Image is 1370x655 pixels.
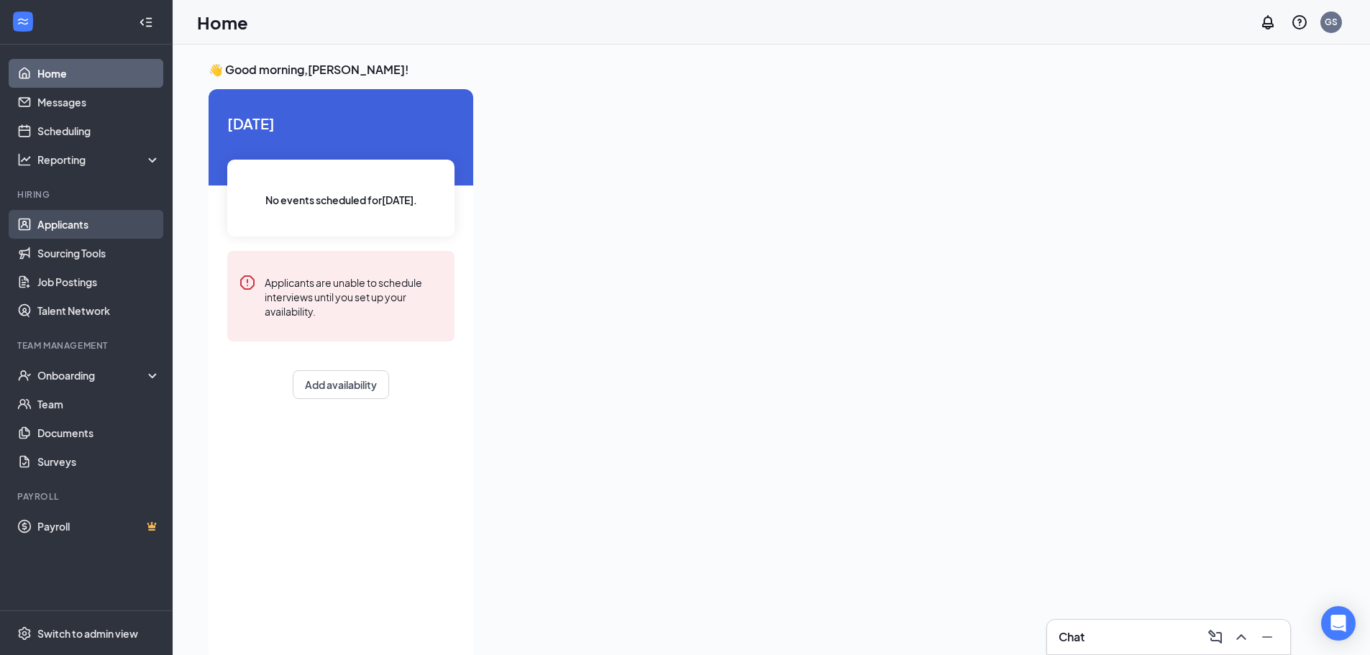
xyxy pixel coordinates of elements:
svg: Settings [17,626,32,641]
a: Sourcing Tools [37,239,160,267]
div: Reporting [37,152,161,167]
a: PayrollCrown [37,512,160,541]
div: GS [1325,16,1338,28]
div: Onboarding [37,368,148,383]
h3: Chat [1059,629,1084,645]
svg: Analysis [17,152,32,167]
div: Hiring [17,188,157,201]
button: ChevronUp [1230,626,1253,649]
a: Home [37,59,160,88]
a: Messages [37,88,160,116]
span: [DATE] [227,112,455,134]
button: Minimize [1256,626,1279,649]
a: Applicants [37,210,160,239]
svg: Notifications [1259,14,1277,31]
svg: Minimize [1259,628,1276,646]
div: Applicants are unable to schedule interviews until you set up your availability. [265,274,443,319]
svg: Error [239,274,256,291]
svg: WorkstreamLogo [16,14,30,29]
h3: 👋 Good morning, [PERSON_NAME] ! [209,62,1290,78]
h1: Home [197,10,248,35]
div: Open Intercom Messenger [1321,606,1356,641]
a: Scheduling [37,116,160,145]
svg: ComposeMessage [1207,628,1224,646]
button: ComposeMessage [1204,626,1227,649]
svg: ChevronUp [1233,628,1250,646]
a: Surveys [37,447,160,476]
span: No events scheduled for [DATE] . [265,192,417,208]
svg: UserCheck [17,368,32,383]
a: Talent Network [37,296,160,325]
div: Team Management [17,339,157,352]
div: Payroll [17,490,157,503]
svg: QuestionInfo [1291,14,1308,31]
div: Switch to admin view [37,626,138,641]
a: Team [37,390,160,418]
svg: Collapse [139,15,153,29]
a: Documents [37,418,160,447]
button: Add availability [293,370,389,399]
a: Job Postings [37,267,160,296]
